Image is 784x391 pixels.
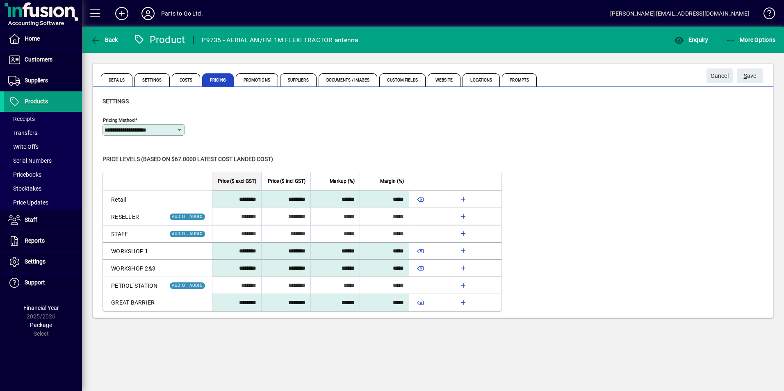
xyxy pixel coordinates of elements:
a: Suppliers [4,70,82,91]
span: Support [25,279,45,286]
button: Back [89,32,120,47]
span: Price ($ incl GST) [268,177,305,186]
a: Receipts [4,112,82,126]
a: Serial Numbers [4,154,82,168]
span: Suppliers [25,77,48,84]
div: P9735 - AERIAL AM/FM 1M FLEXI TRACTOR antenna [202,34,358,47]
span: Prompts [502,73,537,86]
span: Financial Year [23,305,59,311]
span: Documents / Images [319,73,378,86]
span: Enquiry [674,36,708,43]
a: Customers [4,50,82,70]
button: More Options [724,32,778,47]
span: Customers [25,56,52,63]
td: PETROL STATION [103,277,163,294]
button: Cancel [707,68,733,83]
span: AUDIO - AUDIO [172,283,203,288]
span: Settings [25,258,46,265]
button: Save [737,68,763,83]
a: Pricebooks [4,168,82,182]
span: ave [744,69,757,83]
mat-label: Pricing method [103,117,135,123]
span: More Options [726,36,776,43]
span: Write Offs [8,143,39,150]
a: Home [4,29,82,49]
div: Parts to Go Ltd. [161,7,203,20]
button: Profile [135,6,161,21]
span: Locations [463,73,500,86]
div: Product [133,33,185,46]
td: Retail [103,191,163,208]
span: S [744,73,747,79]
span: Serial Numbers [8,157,52,164]
span: Price levels (based on $67.0000 Latest cost landed cost) [103,156,273,162]
a: Price Updates [4,195,82,209]
div: [PERSON_NAME] [EMAIL_ADDRESS][DOMAIN_NAME] [610,7,749,20]
span: Pricing [202,73,234,86]
span: Settings [103,98,129,105]
span: Details [101,73,132,86]
span: Pricebooks [8,171,41,178]
td: WORKSHOP 1 [103,242,163,259]
button: Add [109,6,135,21]
a: Stocktakes [4,182,82,195]
span: Receipts [8,116,35,122]
td: GREAT BARRIER [103,294,163,311]
span: Package [30,322,52,328]
td: STAFF [103,225,163,242]
span: Promotions [236,73,278,86]
span: Price Updates [8,199,48,206]
span: Staff [25,216,37,223]
a: Staff [4,210,82,230]
span: Cancel [711,69,729,83]
span: Settings [134,73,170,86]
span: Custom Fields [379,73,425,86]
span: Home [25,35,40,42]
span: Stocktakes [8,185,41,192]
a: Transfers [4,126,82,140]
span: Transfers [8,130,37,136]
span: Suppliers [280,73,317,86]
span: Reports [25,237,45,244]
td: WORKSHOP 2&3 [103,259,163,277]
span: Margin (%) [380,177,404,186]
a: Reports [4,231,82,251]
span: Costs [172,73,201,86]
td: RESELLER [103,208,163,225]
span: AUDIO - AUDIO [172,232,203,236]
button: Enquiry [672,32,710,47]
a: Support [4,273,82,293]
span: Back [91,36,118,43]
a: Knowledge Base [757,2,774,28]
a: Settings [4,252,82,272]
span: Products [25,98,48,105]
span: Markup (%) [330,177,355,186]
app-page-header-button: Back [82,32,127,47]
span: Price ($ excl GST) [218,177,256,186]
span: AUDIO - AUDIO [172,214,203,219]
span: Website [428,73,461,86]
a: Write Offs [4,140,82,154]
